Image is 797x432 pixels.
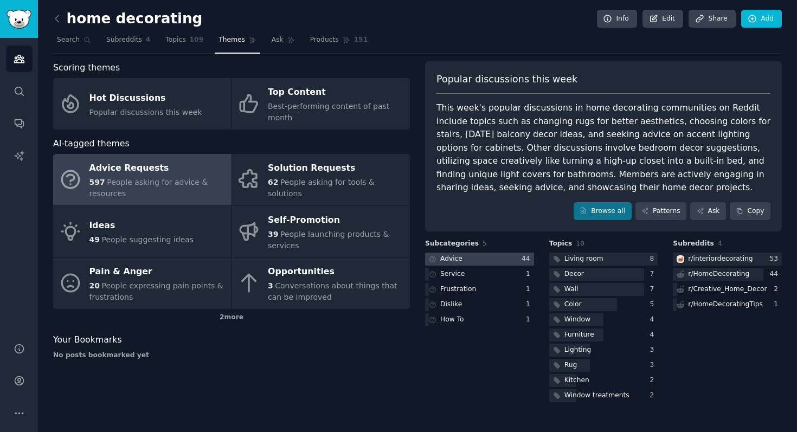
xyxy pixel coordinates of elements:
[53,78,232,130] a: Hot DiscussionsPopular discussions this week
[232,206,410,257] a: Self-Promotion39People launching products & services
[268,263,404,281] div: Opportunities
[688,300,763,310] div: r/ HomeDecoratingTips
[564,360,577,370] div: Rug
[673,298,782,312] a: r/HomeDecoratingTips1
[549,359,658,372] a: Rug3
[53,309,410,326] div: 2 more
[165,35,185,45] span: Topics
[268,230,389,250] span: People launching products & services
[215,31,260,54] a: Themes
[53,351,410,360] div: No posts bookmarked yet
[440,254,462,264] div: Advice
[549,313,658,327] a: Window4
[53,333,122,347] span: Your Bookmarks
[268,281,397,301] span: Conversations about things that can be improved
[268,178,375,198] span: People asking for tools & solutions
[642,10,683,28] a: Edit
[650,330,658,340] div: 4
[232,154,410,205] a: Solution Requests62People asking for tools & solutions
[564,391,629,401] div: Window treatments
[440,285,476,294] div: Frustration
[549,239,573,249] span: Topics
[741,10,782,28] a: Add
[650,345,658,355] div: 3
[564,300,582,310] div: Color
[549,253,658,266] a: Living room8
[425,313,534,327] a: How To1
[526,285,534,294] div: 1
[576,240,584,247] span: 10
[690,202,726,221] a: Ask
[89,108,202,117] span: Popular discussions this week
[689,10,735,28] a: Share
[57,35,80,45] span: Search
[53,257,232,309] a: Pain & Anger20People expressing pain points & frustrations
[425,239,479,249] span: Subcategories
[268,178,278,186] span: 62
[549,374,658,388] a: Kitchen2
[769,269,782,279] div: 44
[89,160,226,177] div: Advice Requests
[564,330,594,340] div: Furniture
[306,31,371,54] a: Products151
[564,269,584,279] div: Decor
[730,202,770,221] button: Copy
[673,283,782,296] a: r/Creative_Home_Decor2
[650,315,658,325] div: 4
[673,239,714,249] span: Subreddits
[232,78,410,130] a: Top ContentBest-performing content of past month
[677,255,684,263] img: interiordecorating
[774,300,782,310] div: 1
[268,281,273,290] span: 3
[268,230,278,238] span: 39
[526,269,534,279] div: 1
[688,254,753,264] div: r/ interiordecorating
[268,84,404,101] div: Top Content
[650,254,658,264] div: 8
[162,31,207,54] a: Topics109
[7,10,31,29] img: GummySearch logo
[102,31,154,54] a: Subreddits4
[425,268,534,281] a: Service1
[101,235,194,244] span: People suggesting ideas
[268,31,299,54] a: Ask
[268,102,389,122] span: Best-performing content of past month
[564,376,589,385] div: Kitchen
[436,101,770,195] div: This week's popular discussions in home decorating communities on Reddit include topics such as c...
[89,178,105,186] span: 597
[564,254,603,264] div: Living room
[89,263,226,281] div: Pain & Anger
[425,283,534,296] a: Frustration1
[89,217,194,235] div: Ideas
[53,137,130,151] span: AI-tagged themes
[268,211,404,229] div: Self-Promotion
[549,268,658,281] a: Decor7
[549,389,658,403] a: Window treatments2
[53,10,202,28] h2: home decorating
[549,283,658,296] a: Wall7
[53,154,232,205] a: Advice Requests597People asking for advice & resources
[89,281,223,301] span: People expressing pain points & frustrations
[673,253,782,266] a: interiordecoratingr/interiordecorating53
[53,61,120,75] span: Scoring themes
[440,269,465,279] div: Service
[526,300,534,310] div: 1
[564,285,579,294] div: Wall
[53,31,95,54] a: Search
[218,35,245,45] span: Themes
[190,35,204,45] span: 109
[146,35,151,45] span: 4
[53,206,232,257] a: Ideas49People suggesting ideas
[549,328,658,342] a: Furniture4
[89,89,202,107] div: Hot Discussions
[635,202,686,221] a: Patterns
[272,35,284,45] span: Ask
[310,35,339,45] span: Products
[650,300,658,310] div: 5
[440,315,464,325] div: How To
[774,285,782,294] div: 2
[718,240,722,247] span: 4
[549,344,658,357] a: Lighting3
[650,360,658,370] div: 3
[597,10,637,28] a: Info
